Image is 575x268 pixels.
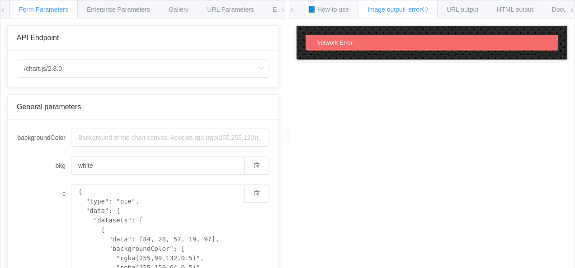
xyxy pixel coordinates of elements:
span: HTML output [497,6,533,13]
span: Enterprise Parameters [87,6,150,13]
span: URL Parameters [207,6,254,13]
span: Environments [273,6,311,13]
span: API Endpoint [17,34,59,42]
label: c [17,185,71,203]
span: Image output [368,6,428,13]
label: backgroundColor [17,129,71,147]
span: - error [405,6,428,13]
span: URL output [447,6,478,13]
input: Background of the chart canvas. Accepts rgb (rgb(255,255,120)), colors (red), and url-encoded hex... [71,157,244,175]
span: Network Error [316,39,353,46]
input: Select [17,60,269,78]
label: bkg [17,157,71,175]
span: Form Parameters [19,6,68,13]
span: 📘 How to use [308,6,349,13]
span: General parameters [17,103,81,111]
input: Background of the chart canvas. Accepts rgb (rgb(255,255,120)), colors (red), and url-encoded hex... [71,129,269,147]
span: Gallery [169,6,189,13]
